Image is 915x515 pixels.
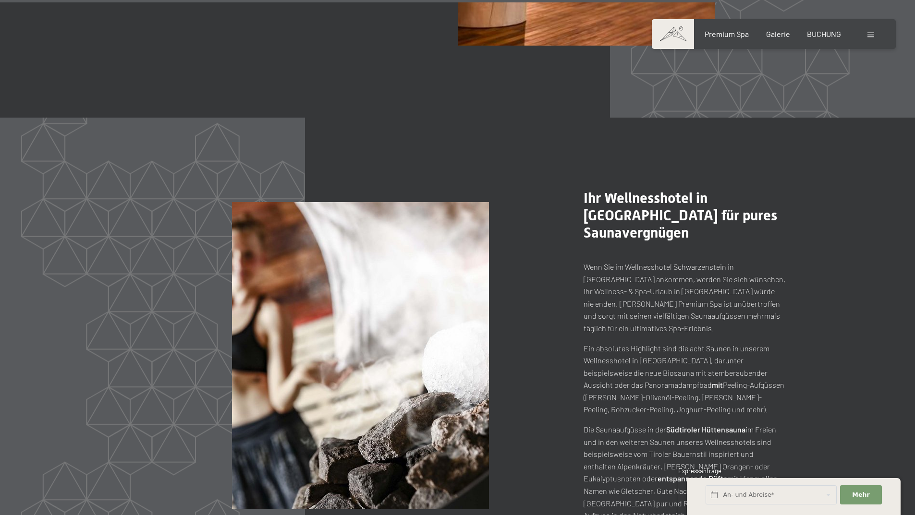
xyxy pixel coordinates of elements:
font: Peeling-Aufgüssen ([PERSON_NAME]-Olivenöl-Peeling, [PERSON_NAME]-Peeling, Rohzucker-Peeling, Jogh... [584,380,784,414]
font: Ein absolutes Highlight sind die acht Saunen in unserem Wellnesshotel in [GEOGRAPHIC_DATA], darun... [584,344,769,390]
font: Südtiroler Hüttensauna [666,425,745,434]
font: Mehr [852,491,869,498]
font: Ihr Wellnesshotel in [GEOGRAPHIC_DATA] für pures Saunavergnügen [584,190,777,241]
font: Expressanfrage [678,467,721,475]
font: entspannende Düfte [658,474,728,483]
a: Galerie [766,29,790,38]
font: Wenn Sie im Wellnesshotel Schwarzenstein in [GEOGRAPHIC_DATA] ankommen, werden Sie sich wünschen,... [584,262,785,333]
a: BUCHUNG [807,29,841,38]
a: Premium Spa [705,29,749,38]
img: 7.700 m² Wellness und Spa in Italien mit 10 Saunen [232,202,489,509]
font: Die Saunaaufgüsse in der [584,425,666,434]
font: mit [712,380,723,389]
font: im Freien und in den weiteren Saunen unseres Wellnesshotels sind beispielsweise vom Tiroler Bauer... [584,425,776,483]
button: Mehr [840,485,881,505]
